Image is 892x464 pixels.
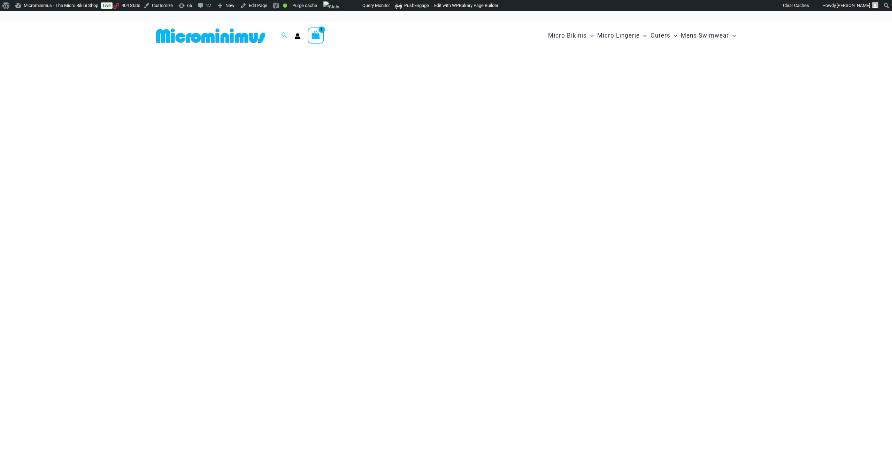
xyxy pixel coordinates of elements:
[597,27,640,45] span: Micro Lingerie
[308,27,324,44] a: View Shopping Cart, 1 items
[545,24,739,47] nav: Site Navigation
[651,27,670,45] span: Outers
[546,25,595,46] a: Micro BikinisMenu ToggleMenu Toggle
[587,27,594,45] span: Menu Toggle
[649,25,679,46] a: OutersMenu ToggleMenu Toggle
[595,25,648,46] a: Micro LingerieMenu ToggleMenu Toggle
[681,27,729,45] span: Mens Swimwear
[640,27,647,45] span: Menu Toggle
[837,3,870,8] span: [PERSON_NAME]
[548,27,587,45] span: Micro Bikinis
[294,33,301,39] a: Account icon link
[679,25,738,46] a: Mens SwimwearMenu ToggleMenu Toggle
[101,2,113,9] a: Live
[153,28,268,44] img: MM SHOP LOGO FLAT
[729,27,736,45] span: Menu Toggle
[283,3,287,8] div: Good
[670,27,677,45] span: Menu Toggle
[281,31,287,40] a: Search icon link
[323,1,339,13] img: Views over 48 hours. Click for more Jetpack Stats.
